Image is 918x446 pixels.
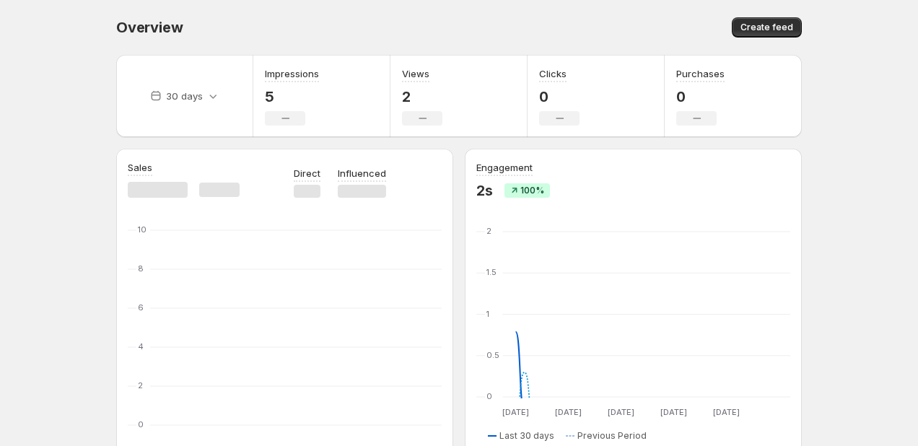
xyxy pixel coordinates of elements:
p: 0 [676,88,725,105]
h3: Clicks [539,66,567,81]
text: 4 [138,341,144,351]
text: 2 [486,226,491,236]
p: Influenced [338,166,386,180]
span: Overview [116,19,183,36]
h3: Sales [128,160,152,175]
p: 5 [265,88,319,105]
p: 2s [476,182,493,199]
h3: Engagement [476,160,533,175]
span: 100% [520,185,544,196]
text: 1 [486,309,489,319]
text: 10 [138,224,147,235]
p: 2 [402,88,442,105]
span: Create feed [740,22,793,33]
text: [DATE] [660,407,687,417]
p: 30 days [166,89,203,103]
p: Direct [294,166,320,180]
text: 0 [486,391,492,401]
span: Last 30 days [499,430,554,442]
text: 6 [138,302,144,312]
text: 2 [138,380,143,390]
button: Create feed [732,17,802,38]
p: 0 [539,88,580,105]
text: [DATE] [608,407,634,417]
text: 1.5 [486,267,497,277]
h3: Impressions [265,66,319,81]
text: [DATE] [502,407,529,417]
text: [DATE] [555,407,582,417]
text: 8 [138,263,144,274]
span: Previous Period [577,430,647,442]
text: 0 [138,419,144,429]
text: 0.5 [486,350,499,360]
text: [DATE] [713,407,740,417]
h3: Views [402,66,429,81]
h3: Purchases [676,66,725,81]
